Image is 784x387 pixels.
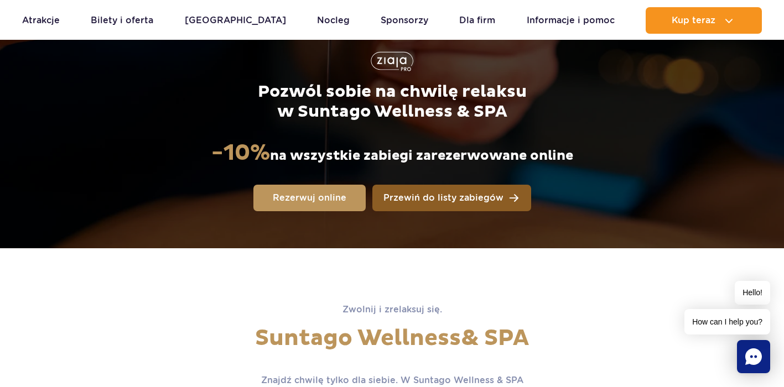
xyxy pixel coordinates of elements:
[735,281,770,305] span: Hello!
[255,325,529,352] span: Suntago Wellness & SPA
[273,193,346,202] span: Rezerwuj online
[672,15,715,25] span: Kup teraz
[737,340,770,373] div: Chat
[459,7,495,34] a: Dla firm
[527,7,615,34] a: Informacje i pomoc
[342,304,442,315] span: Zwolnij i zrelaksuj się.
[91,7,153,34] a: Bilety i oferta
[211,82,573,122] p: Pozwól sobie na chwilę relaksu w Suntago Wellness & SPA
[381,7,428,34] a: Sponsorzy
[383,193,503,202] span: Przewiń do listy zabiegów
[317,7,350,34] a: Nocleg
[185,7,286,34] a: [GEOGRAPHIC_DATA]
[684,309,770,334] span: How can I help you?
[211,139,270,167] strong: -10%
[646,7,762,34] button: Kup teraz
[372,185,531,211] a: Przewiń do listy zabiegów
[211,139,573,167] p: na wszystkie zabiegi zarezerwowane online
[22,7,60,34] a: Atrakcje
[253,185,366,211] a: Rezerwuj online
